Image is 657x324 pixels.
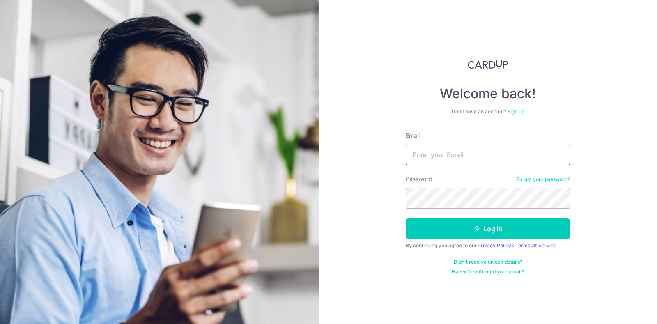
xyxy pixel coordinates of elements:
[515,242,556,248] a: Terms Of Service
[454,259,522,265] a: Didn't receive unlock details?
[468,59,508,69] img: CardUp Logo
[406,242,570,249] div: By continuing you agree to our &
[406,218,570,239] button: Log in
[507,108,524,115] a: Sign up
[406,131,420,140] label: Email
[406,175,432,183] label: Password
[452,269,524,275] a: Haven't confirmed your email?
[517,176,570,183] a: Forgot your password?
[406,85,570,102] h4: Welcome back!
[406,145,570,165] input: Enter your Email
[406,108,570,115] div: Don’t have an account?
[478,242,511,248] a: Privacy Policy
